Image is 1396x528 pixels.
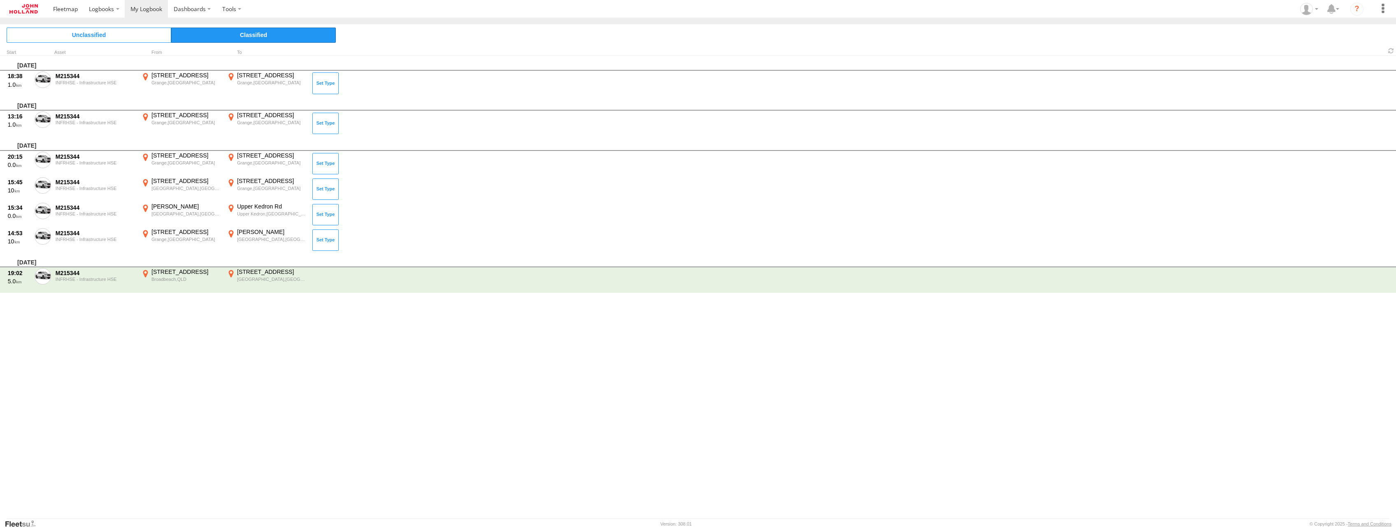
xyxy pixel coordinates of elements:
[237,160,307,166] div: Grange,[GEOGRAPHIC_DATA]
[8,238,30,245] div: 10
[56,229,135,237] div: M215344
[56,80,135,85] div: INFRHSE - Infrastructure HSE
[140,203,222,227] label: Click to View Event Location
[151,160,221,166] div: Grange,[GEOGRAPHIC_DATA]
[8,81,30,88] div: 1.0
[151,152,221,159] div: [STREET_ADDRESS]
[8,229,30,237] div: 14:53
[56,113,135,120] div: M215344
[151,236,221,242] div: Grange,[GEOGRAPHIC_DATA]
[312,178,339,200] button: Click to Set
[8,153,30,160] div: 20:15
[56,237,135,242] div: INFRHSE - Infrastructure HSE
[140,268,222,292] label: Click to View Event Location
[1297,3,1321,15] div: Richard Leeson
[151,185,221,191] div: [GEOGRAPHIC_DATA],[GEOGRAPHIC_DATA]
[8,269,30,277] div: 19:02
[237,72,307,79] div: [STREET_ADDRESS]
[56,153,135,160] div: M215344
[140,51,222,55] div: From
[151,72,221,79] div: [STREET_ADDRESS]
[8,72,30,80] div: 18:38
[237,268,307,276] div: [STREET_ADDRESS]
[9,4,38,14] img: jhg-logo.svg
[237,111,307,119] div: [STREET_ADDRESS]
[226,203,308,227] label: Click to View Event Location
[226,177,308,201] label: Click to View Event Location
[8,113,30,120] div: 13:16
[56,160,135,165] div: INFRHSE - Infrastructure HSE
[237,120,307,125] div: Grange,[GEOGRAPHIC_DATA]
[56,178,135,186] div: M215344
[151,80,221,86] div: Grange,[GEOGRAPHIC_DATA]
[237,80,307,86] div: Grange,[GEOGRAPHIC_DATA]
[237,203,307,210] div: Upper Kedron Rd
[312,204,339,225] button: Click to Set
[151,211,221,217] div: [GEOGRAPHIC_DATA],[GEOGRAPHIC_DATA]
[1386,47,1396,55] span: Refresh
[1348,521,1391,526] a: Terms and Conditions
[312,72,339,94] button: Click to Set
[56,186,135,191] div: INFRHSE - Infrastructure HSE
[237,177,307,185] div: [STREET_ADDRESS]
[1310,521,1391,526] div: © Copyright 2025 -
[226,228,308,252] label: Click to View Event Location
[56,120,135,125] div: INFRHSE - Infrastructure HSE
[8,212,30,220] div: 0.0
[226,72,308,95] label: Click to View Event Location
[151,177,221,185] div: [STREET_ADDRESS]
[237,228,307,236] div: [PERSON_NAME]
[7,28,171,42] span: Click to view Unclassified Trips
[151,111,221,119] div: [STREET_ADDRESS]
[140,111,222,135] label: Click to View Event Location
[237,276,307,282] div: [GEOGRAPHIC_DATA],[GEOGRAPHIC_DATA]
[237,236,307,242] div: [GEOGRAPHIC_DATA],[GEOGRAPHIC_DATA]
[2,2,45,16] a: Return to Dashboard
[140,177,222,201] label: Click to View Event Location
[151,203,221,210] div: [PERSON_NAME]
[226,152,308,176] label: Click to View Event Location
[1350,2,1363,16] i: ?
[140,228,222,252] label: Click to View Event Location
[56,277,135,282] div: INFRHSE - Infrastructure HSE
[56,204,135,211] div: M215344
[151,268,221,276] div: [STREET_ADDRESS]
[56,269,135,277] div: M215344
[661,521,692,526] div: Version: 308.01
[8,204,30,211] div: 15:34
[8,187,30,194] div: 10
[237,185,307,191] div: Grange,[GEOGRAPHIC_DATA]
[8,161,30,169] div: 0.0
[151,228,221,236] div: [STREET_ADDRESS]
[151,120,221,125] div: Grange,[GEOGRAPHIC_DATA]
[226,268,308,292] label: Click to View Event Location
[226,51,308,55] div: To
[8,121,30,128] div: 1.0
[171,28,336,42] span: Click to view Classified Trips
[237,152,307,159] div: [STREET_ADDRESS]
[56,72,135,80] div: M215344
[226,111,308,135] label: Click to View Event Location
[312,113,339,134] button: Click to Set
[7,51,31,55] div: Click to Sort
[8,178,30,186] div: 15:45
[5,520,42,528] a: Visit our Website
[140,72,222,95] label: Click to View Event Location
[56,211,135,216] div: INFRHSE - Infrastructure HSE
[54,51,137,55] div: Asset
[237,211,307,217] div: Upper Kedron,[GEOGRAPHIC_DATA]
[151,276,221,282] div: Broadbeach,QLD
[312,229,339,251] button: Click to Set
[8,278,30,285] div: 5.0
[140,152,222,176] label: Click to View Event Location
[312,153,339,174] button: Click to Set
